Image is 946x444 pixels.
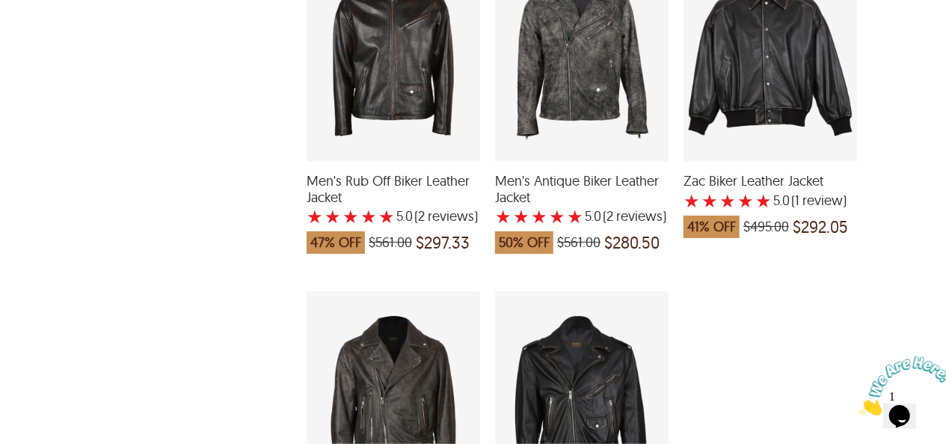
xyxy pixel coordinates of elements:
[343,209,359,224] label: 3 rating
[425,209,474,224] span: reviews
[378,209,395,224] label: 5 rating
[755,193,772,208] label: 5 rating
[791,193,799,208] span: (1
[369,235,412,250] span: $561.00
[325,209,341,224] label: 2 rating
[6,6,99,65] img: Chat attention grabber
[701,193,718,208] label: 2 rating
[513,209,529,224] label: 2 rating
[793,219,848,234] span: $292.05
[307,152,480,261] a: Men's Rub Off Biker Leather Jacket with a 5 Star Rating 2 Product Review which was at a price of ...
[416,235,470,250] span: $297.33
[495,173,669,205] span: Men's Antique Biker Leather Jacket
[307,173,480,205] span: Men's Rub Off Biker Leather Jacket
[799,193,843,208] span: review
[613,209,663,224] span: reviews
[737,193,754,208] label: 4 rating
[360,209,377,224] label: 4 rating
[853,350,946,422] iframe: chat widget
[603,209,666,224] span: )
[773,193,790,208] label: 5.0
[719,193,736,208] label: 3 rating
[684,193,700,208] label: 1 rating
[414,209,478,224] span: )
[567,209,583,224] label: 5 rating
[414,209,425,224] span: (2
[604,235,660,250] span: $280.50
[495,152,669,261] a: Men's Antique Biker Leather Jacket with a 5 Star Rating 2 Product Review which was at a price of ...
[684,216,740,238] span: 41% OFF
[603,209,613,224] span: (2
[684,152,857,246] a: Zac Biker Leather Jacket with a 5 Star Rating 1 Product Review which was at a price of $495.00, n...
[307,209,323,224] label: 1 rating
[6,6,12,19] span: 1
[557,235,601,250] span: $561.00
[495,231,553,254] span: 50% OFF
[495,209,512,224] label: 1 rating
[743,219,789,234] span: $495.00
[531,209,547,224] label: 3 rating
[396,209,413,224] label: 5.0
[549,209,565,224] label: 4 rating
[585,209,601,224] label: 5.0
[307,231,365,254] span: 47% OFF
[684,173,857,189] span: Zac Biker Leather Jacket
[791,193,847,208] span: )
